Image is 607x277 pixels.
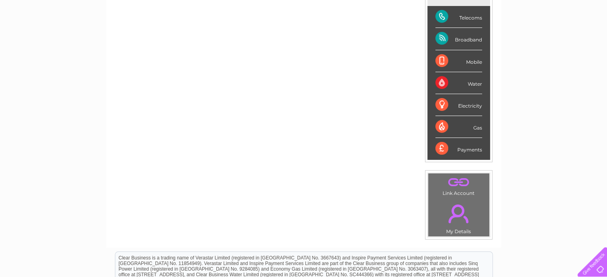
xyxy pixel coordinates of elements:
[435,72,482,94] div: Water
[435,138,482,159] div: Payments
[538,34,549,40] a: Blog
[430,200,487,228] a: .
[467,34,482,40] a: Water
[435,50,482,72] div: Mobile
[435,28,482,50] div: Broadband
[21,21,62,45] img: logo.png
[509,34,533,40] a: Telecoms
[554,34,573,40] a: Contact
[457,4,512,14] a: 0333 014 3131
[435,6,482,28] div: Telecoms
[486,34,504,40] a: Energy
[428,173,490,198] td: Link Account
[115,4,492,39] div: Clear Business is a trading name of Verastar Limited (registered in [GEOGRAPHIC_DATA] No. 3667643...
[428,198,490,237] td: My Details
[581,34,599,40] a: Log out
[435,94,482,116] div: Electricity
[430,175,487,189] a: .
[435,116,482,138] div: Gas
